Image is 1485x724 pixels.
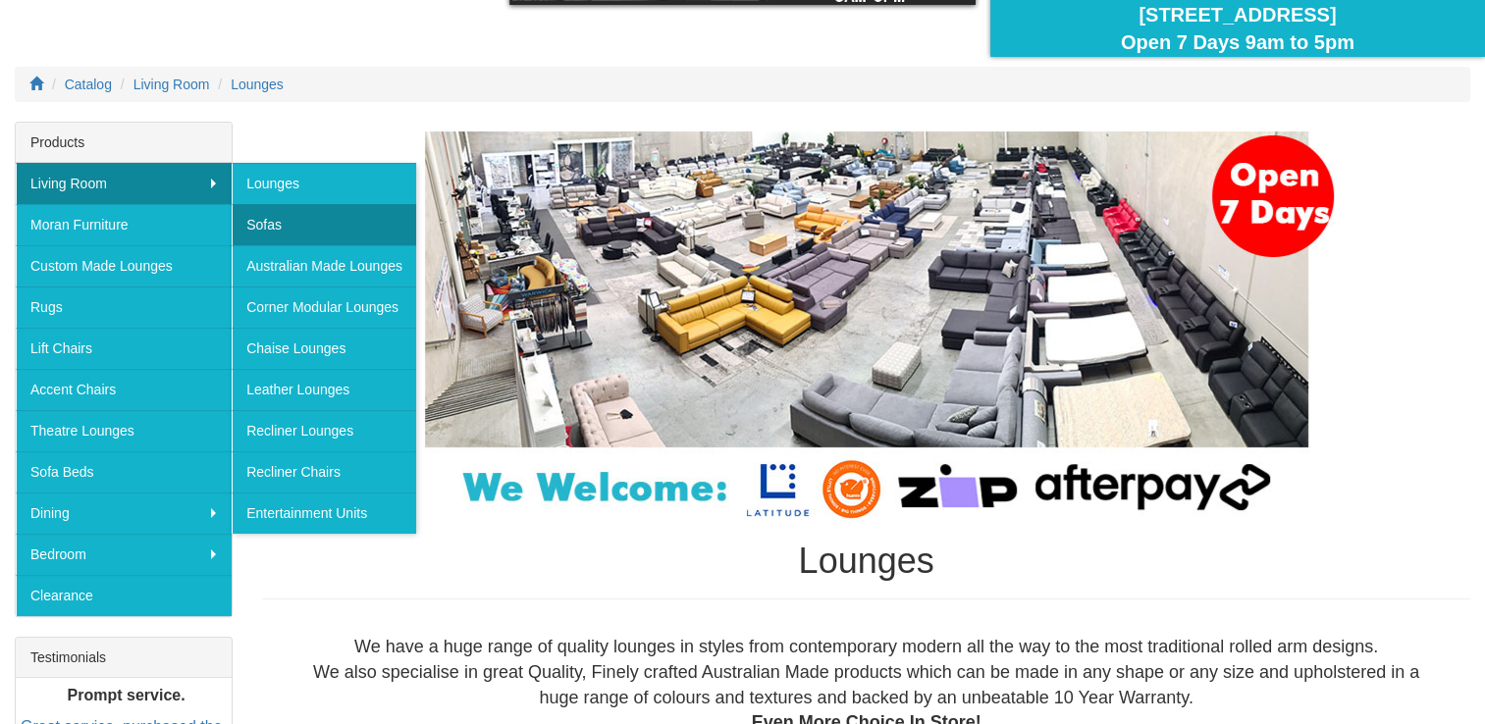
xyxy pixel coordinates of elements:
[262,542,1470,581] h1: Lounges
[232,410,416,451] a: Recliner Lounges
[376,131,1357,522] img: Lounges
[16,451,232,492] a: Sofa Beds
[232,328,416,369] a: Chaise Lounges
[16,163,232,204] a: Living Room
[232,492,416,534] a: Entertainment Units
[16,492,232,534] a: Dining
[232,369,416,410] a: Leather Lounges
[16,123,232,163] div: Products
[232,163,416,204] a: Lounges
[16,575,232,616] a: Clearance
[16,534,232,575] a: Bedroom
[65,77,112,92] a: Catalog
[16,245,232,286] a: Custom Made Lounges
[232,451,416,492] a: Recliner Chairs
[16,328,232,369] a: Lift Chairs
[68,686,186,702] b: Prompt service.
[232,286,416,328] a: Corner Modular Lounges
[232,204,416,245] a: Sofas
[133,77,210,92] a: Living Room
[16,638,232,678] div: Testimonials
[16,286,232,328] a: Rugs
[231,77,284,92] a: Lounges
[16,204,232,245] a: Moran Furniture
[16,410,232,451] a: Theatre Lounges
[16,369,232,410] a: Accent Chairs
[232,245,416,286] a: Australian Made Lounges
